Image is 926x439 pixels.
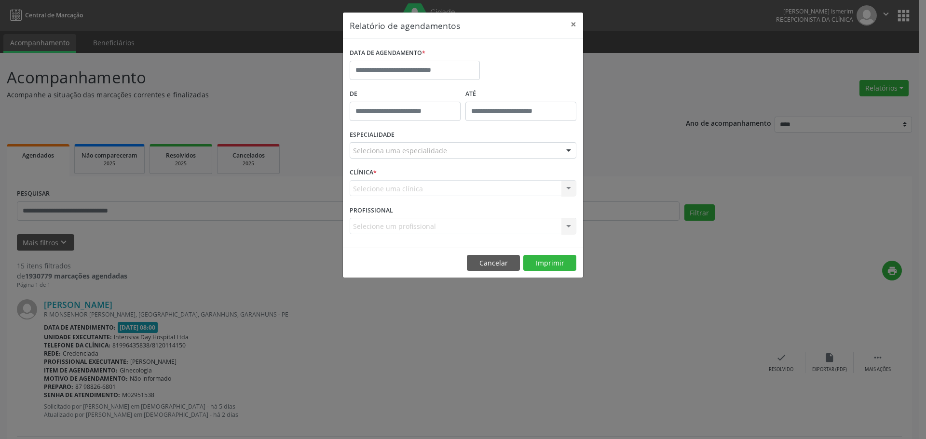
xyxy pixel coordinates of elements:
button: Imprimir [523,255,576,271]
label: De [350,87,461,102]
label: CLÍNICA [350,165,377,180]
button: Close [564,13,583,36]
h5: Relatório de agendamentos [350,19,460,32]
label: ESPECIALIDADE [350,128,395,143]
label: DATA DE AGENDAMENTO [350,46,425,61]
label: PROFISSIONAL [350,203,393,218]
span: Seleciona uma especialidade [353,146,447,156]
label: ATÉ [465,87,576,102]
button: Cancelar [467,255,520,271]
